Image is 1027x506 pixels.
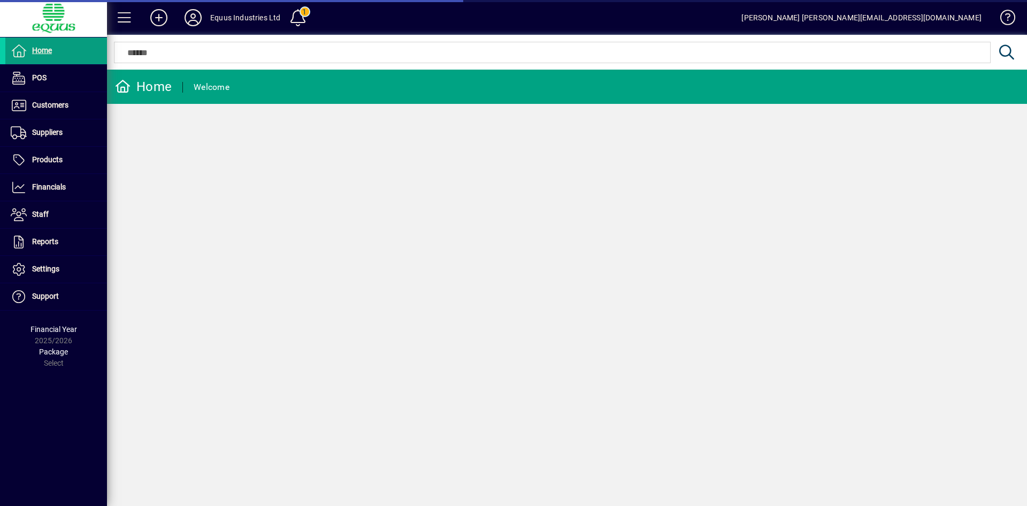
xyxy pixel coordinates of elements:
[32,46,52,55] span: Home
[32,155,63,164] span: Products
[32,183,66,191] span: Financials
[194,79,229,96] div: Welcome
[32,210,49,218] span: Staff
[210,9,281,26] div: Equus Industries Ltd
[992,2,1014,37] a: Knowledge Base
[5,65,107,92] a: POS
[5,147,107,173] a: Products
[39,348,68,356] span: Package
[5,283,107,310] a: Support
[32,237,58,246] span: Reports
[5,201,107,228] a: Staff
[142,8,176,27] button: Add
[5,92,107,119] a: Customers
[5,256,107,283] a: Settings
[32,73,47,82] span: POS
[32,265,59,273] span: Settings
[176,8,210,27] button: Profile
[741,9,982,26] div: [PERSON_NAME] [PERSON_NAME][EMAIL_ADDRESS][DOMAIN_NAME]
[5,229,107,255] a: Reports
[5,119,107,146] a: Suppliers
[32,128,63,137] span: Suppliers
[32,101,68,109] span: Customers
[30,325,77,334] span: Financial Year
[32,292,59,300] span: Support
[5,174,107,201] a: Financials
[115,78,172,95] div: Home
